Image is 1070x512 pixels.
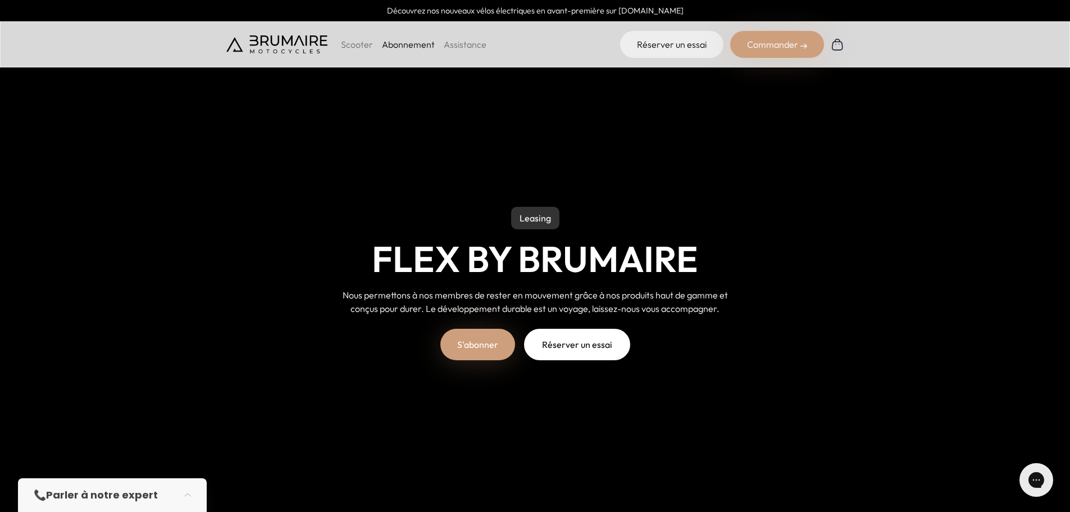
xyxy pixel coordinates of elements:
[1014,459,1059,501] iframe: Gorgias live chat messenger
[226,35,327,53] img: Brumaire Motocycles
[620,31,723,58] a: Réserver un essai
[730,31,824,58] div: Commander
[440,329,515,360] a: S'abonner
[382,39,435,50] a: Abonnement
[343,289,728,314] span: Nous permettons à nos membres de rester en mouvement grâce à nos produits haut de gamme et conçus...
[831,38,844,51] img: Panier
[511,207,559,229] p: Leasing
[524,329,630,360] a: Réserver un essai
[800,43,807,49] img: right-arrow-2.png
[372,238,698,280] h1: Flex by Brumaire
[341,38,373,51] p: Scooter
[444,39,486,50] a: Assistance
